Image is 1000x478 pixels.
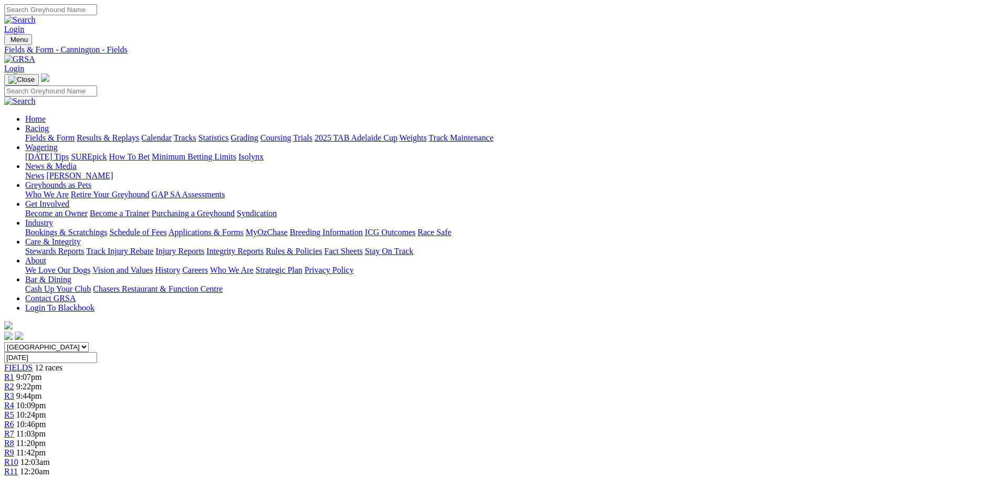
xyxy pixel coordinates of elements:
[16,439,46,448] span: 11:20pm
[4,439,14,448] a: R8
[16,401,46,410] span: 10:09pm
[25,284,996,294] div: Bar & Dining
[4,401,14,410] span: R4
[4,45,996,55] div: Fields & Form - Cannington - Fields
[25,152,996,162] div: Wagering
[304,265,354,274] a: Privacy Policy
[25,247,84,256] a: Stewards Reports
[25,284,91,293] a: Cash Up Your Club
[210,265,254,274] a: Who We Are
[4,86,97,97] input: Search
[16,429,46,438] span: 11:03pm
[41,73,49,82] img: logo-grsa-white.png
[86,247,153,256] a: Track Injury Rebate
[25,228,107,237] a: Bookings & Scratchings
[4,4,97,15] input: Search
[25,124,49,133] a: Racing
[16,382,42,391] span: 9:22pm
[237,209,277,218] a: Syndication
[4,410,14,419] a: R5
[90,209,150,218] a: Become a Trainer
[16,448,46,457] span: 11:42pm
[238,152,264,161] a: Isolynx
[15,332,23,340] img: twitter.svg
[4,458,18,466] a: R10
[25,209,996,218] div: Get Involved
[71,152,107,161] a: SUREpick
[256,265,302,274] a: Strategic Plan
[365,228,415,237] a: ICG Outcomes
[4,391,14,400] a: R3
[10,36,28,44] span: Menu
[141,133,172,142] a: Calendar
[25,190,996,199] div: Greyhounds as Pets
[198,133,229,142] a: Statistics
[4,15,36,25] img: Search
[155,265,180,274] a: History
[4,373,14,381] a: R1
[4,97,36,106] img: Search
[182,265,208,274] a: Careers
[25,180,91,189] a: Greyhounds as Pets
[290,228,363,237] a: Breeding Information
[25,303,94,312] a: Login To Blackbook
[25,237,81,246] a: Care & Integrity
[4,55,35,64] img: GRSA
[4,352,97,363] input: Select date
[231,133,258,142] a: Grading
[25,171,996,180] div: News & Media
[169,228,244,237] a: Applications & Forms
[20,458,50,466] span: 12:03am
[4,448,14,457] a: R9
[25,265,90,274] a: We Love Our Dogs
[25,133,996,143] div: Racing
[293,133,312,142] a: Trials
[4,25,24,34] a: Login
[16,410,46,419] span: 10:24pm
[246,228,288,237] a: MyOzChase
[46,171,113,180] a: [PERSON_NAME]
[174,133,196,142] a: Tracks
[417,228,451,237] a: Race Safe
[152,152,236,161] a: Minimum Betting Limits
[4,429,14,438] a: R7
[8,76,35,84] img: Close
[92,265,153,274] a: Vision and Values
[25,228,996,237] div: Industry
[4,34,32,45] button: Toggle navigation
[35,363,62,372] span: 12 races
[25,294,76,303] a: Contact GRSA
[16,420,46,429] span: 10:46pm
[25,247,996,256] div: Care & Integrity
[25,162,77,171] a: News & Media
[4,467,18,476] span: R11
[71,190,150,199] a: Retire Your Greyhound
[4,321,13,330] img: logo-grsa-white.png
[266,247,322,256] a: Rules & Policies
[25,190,69,199] a: Who We Are
[152,190,225,199] a: GAP SA Assessments
[25,143,58,152] a: Wagering
[4,64,24,73] a: Login
[4,420,14,429] a: R6
[25,218,53,227] a: Industry
[25,209,88,218] a: Become an Owner
[155,247,204,256] a: Injury Reports
[16,391,42,400] span: 9:44pm
[152,209,235,218] a: Purchasing a Greyhound
[4,74,39,86] button: Toggle navigation
[206,247,264,256] a: Integrity Reports
[25,152,69,161] a: [DATE] Tips
[25,133,75,142] a: Fields & Form
[93,284,223,293] a: Chasers Restaurant & Function Centre
[4,363,33,372] a: FIELDS
[429,133,493,142] a: Track Maintenance
[25,171,44,180] a: News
